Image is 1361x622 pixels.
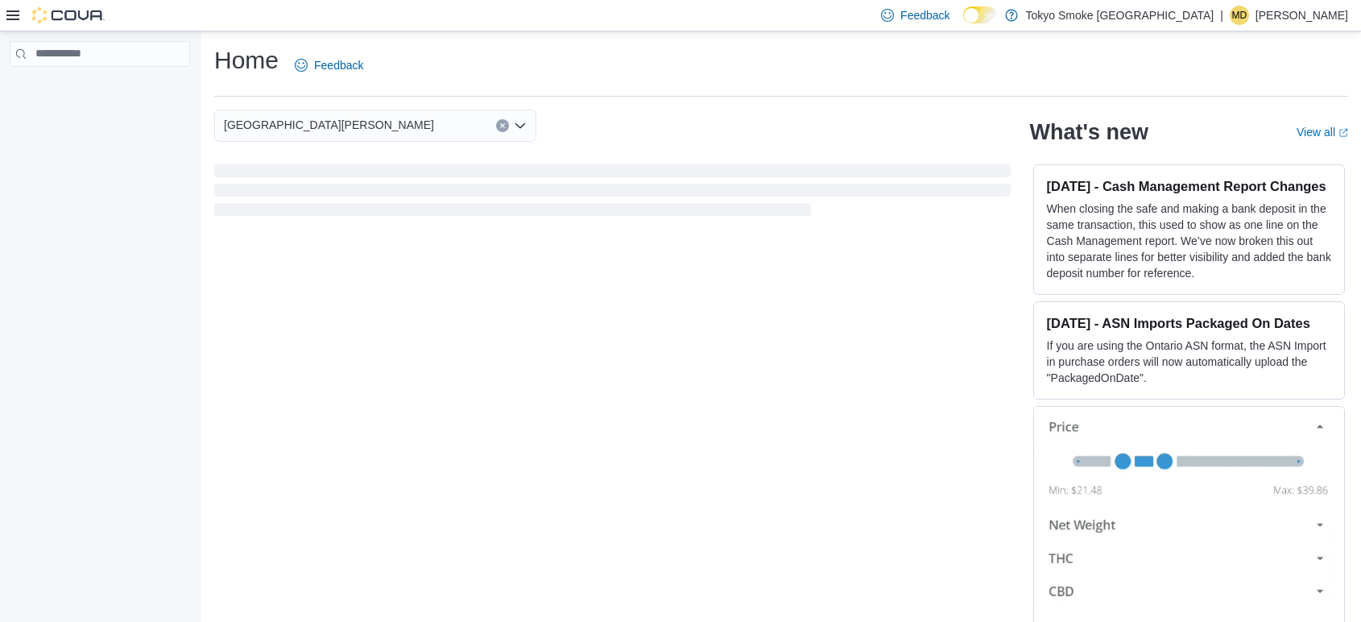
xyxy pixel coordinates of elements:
a: Feedback [288,49,370,81]
span: Loading [214,168,1011,219]
img: Cova [32,7,105,23]
input: Dark Mode [963,6,997,23]
p: If you are using the Ontario ASN format, the ASN Import in purchase orders will now automatically... [1047,338,1331,386]
p: When closing the safe and making a bank deposit in the same transaction, this used to show as one... [1047,201,1331,281]
nav: Complex example [10,70,190,109]
span: Feedback [900,7,949,23]
span: MD [1232,6,1247,25]
span: [GEOGRAPHIC_DATA][PERSON_NAME] [224,115,434,135]
button: Open list of options [514,119,527,132]
p: [PERSON_NAME] [1256,6,1348,25]
a: View allExternal link [1297,126,1348,139]
h3: [DATE] - Cash Management Report Changes [1047,178,1331,194]
div: Matthew Dodgson [1230,6,1249,25]
h2: What's new [1030,119,1148,145]
span: Dark Mode [963,23,964,24]
svg: External link [1338,128,1348,138]
button: Clear input [496,119,509,132]
span: Feedback [314,57,363,73]
h1: Home [214,44,279,77]
p: | [1220,6,1223,25]
p: Tokyo Smoke [GEOGRAPHIC_DATA] [1026,6,1214,25]
h3: [DATE] - ASN Imports Packaged On Dates [1047,315,1331,331]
